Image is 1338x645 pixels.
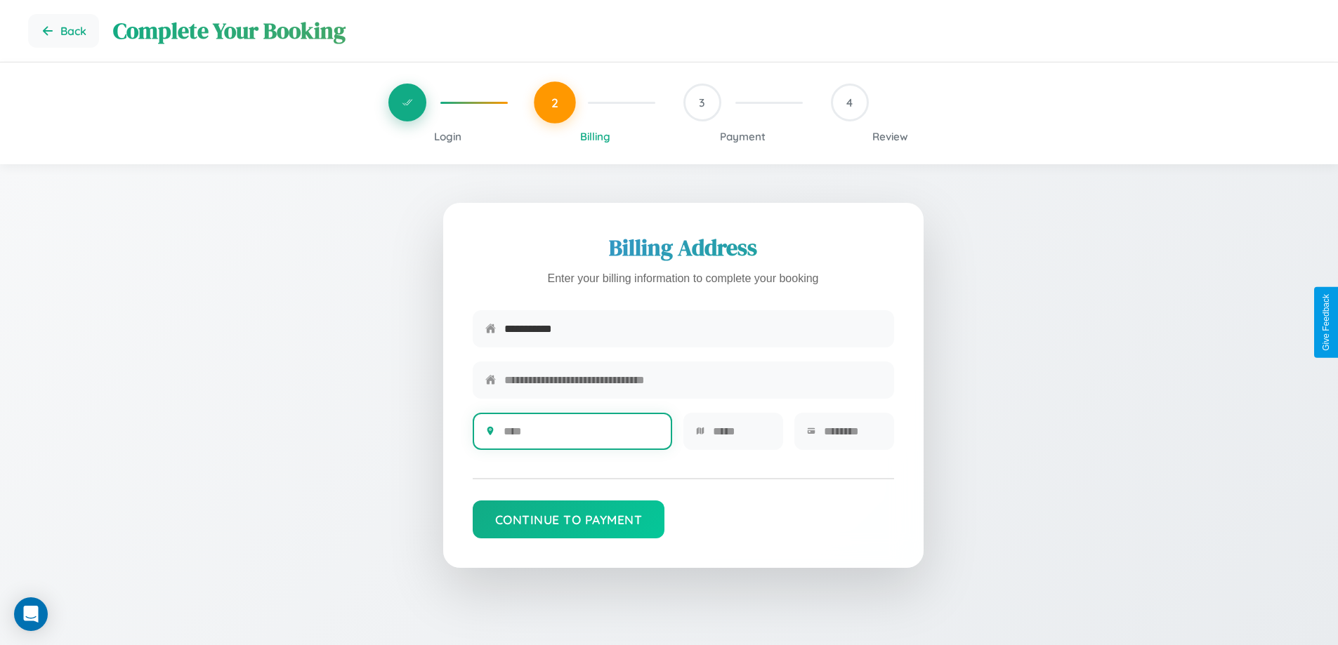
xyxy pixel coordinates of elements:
div: Open Intercom Messenger [14,597,48,631]
h2: Billing Address [473,232,894,263]
h1: Complete Your Booking [113,15,1310,46]
p: Enter your billing information to complete your booking [473,269,894,289]
span: Review [872,130,908,143]
span: Login [434,130,461,143]
span: 4 [846,95,853,109]
span: 2 [551,95,558,110]
button: Continue to Payment [473,500,665,538]
span: 3 [699,95,705,109]
span: Payment [720,130,766,143]
div: Give Feedback [1321,294,1331,351]
button: Go back [28,14,99,48]
span: Billing [580,130,610,143]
